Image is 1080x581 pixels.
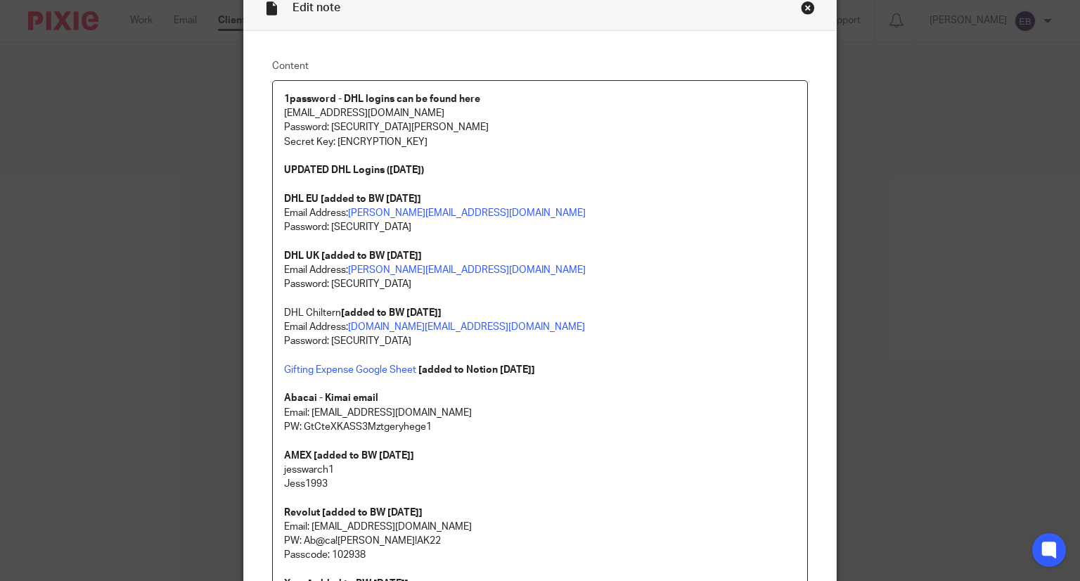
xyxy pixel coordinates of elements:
p: Email Address: [284,206,797,220]
a: [PERSON_NAME][EMAIL_ADDRESS][DOMAIN_NAME] [348,265,586,275]
strong: 1password - DHL logins can be found here [284,94,480,104]
a: [DOMAIN_NAME][EMAIL_ADDRESS][DOMAIN_NAME] [348,322,585,332]
strong: AMEX [added to BW [DATE]] [284,451,414,461]
a: Gifting Expense Google Sheet [284,365,416,375]
p: Email Address: Password: [SECURITY_DATA] DHL Chiltern Email Address: [284,263,797,334]
div: Close this dialog window [801,1,815,15]
p: Secret Key: [ENCRYPTION_KEY] [284,135,797,149]
p: Password: [SECURITY_DATA] [284,220,797,234]
strong: Revolut [added to BW [DATE]] [284,508,423,518]
strong: UPDATED DHL Logins ([DATE]) [284,165,424,175]
strong: [added to BW [DATE]] [321,251,422,261]
strong: [added to Notion [DATE]] [418,365,535,375]
strong: DHL UK [284,251,319,261]
strong: Abacai - Kimai email [284,393,378,403]
p: Password: [SECURITY_DATA] [284,334,797,348]
strong: DHL EU [added to BW [DATE]] [284,194,421,204]
p: Email: [EMAIL_ADDRESS][DOMAIN_NAME] [284,506,797,535]
span: Edit note [292,2,340,13]
strong: [added to BW [DATE]] [341,308,442,318]
a: [PERSON_NAME][EMAIL_ADDRESS][DOMAIN_NAME] [348,208,586,218]
p: jesswarch1 [284,463,797,477]
p: Jess1993 [284,477,797,491]
p: PW: GtCteXKASS3Mztgeryhege1 [284,420,797,434]
p: [EMAIL_ADDRESS][DOMAIN_NAME] [284,106,797,120]
p: PW: Ab@ca![PERSON_NAME]!AK22 [284,534,797,548]
p: Password: [SECURITY_DATA][PERSON_NAME] [284,120,797,134]
p: Passcode: 102938 [284,548,797,562]
p: Email: [EMAIL_ADDRESS][DOMAIN_NAME] [284,406,797,420]
label: Content [272,59,809,73]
